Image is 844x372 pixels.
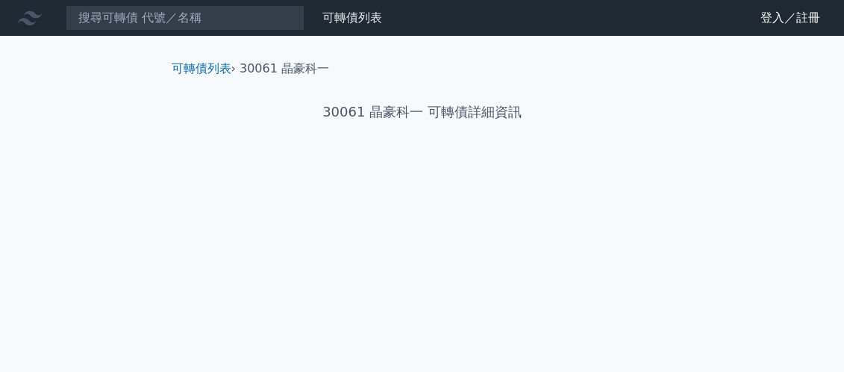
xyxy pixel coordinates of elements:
li: › [172,60,236,78]
a: 可轉債列表 [322,10,382,25]
input: 搜尋可轉債 代號／名稱 [66,5,304,31]
li: 30061 晶豪科一 [240,60,329,78]
h1: 30061 晶豪科一 可轉債詳細資訊 [160,102,685,123]
a: 可轉債列表 [172,61,231,75]
a: 登入／註冊 [748,6,832,30]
